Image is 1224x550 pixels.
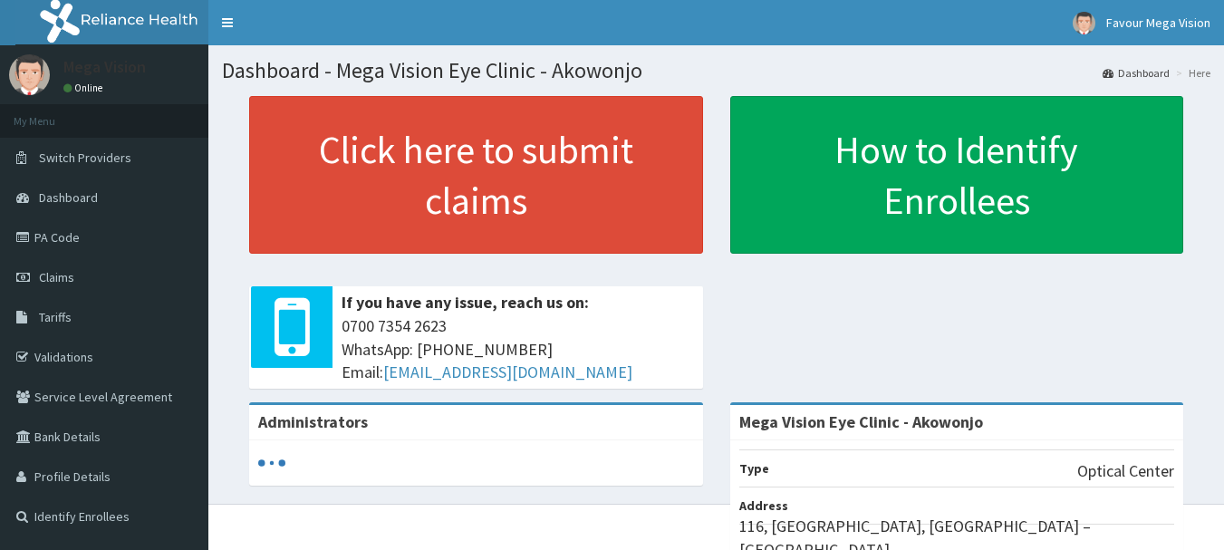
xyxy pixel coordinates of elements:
h1: Dashboard - Mega Vision Eye Clinic - Akowonjo [222,59,1210,82]
b: Type [739,460,769,477]
a: Dashboard [1103,65,1170,81]
b: Address [739,497,788,514]
span: Claims [39,269,74,285]
a: Online [63,82,107,94]
span: Favour Mega Vision [1106,14,1210,31]
img: User Image [1073,12,1095,34]
svg: audio-loading [258,449,285,477]
a: How to Identify Enrollees [730,96,1184,254]
span: 0700 7354 2623 WhatsApp: [PHONE_NUMBER] Email: [342,314,694,384]
p: Mega Vision [63,59,146,75]
span: Tariffs [39,309,72,325]
strong: Mega Vision Eye Clinic - Akowonjo [739,411,983,432]
b: Administrators [258,411,368,432]
li: Here [1171,65,1210,81]
p: Optical Center [1077,459,1174,483]
a: [EMAIL_ADDRESS][DOMAIN_NAME] [383,362,632,382]
b: If you have any issue, reach us on: [342,292,589,313]
a: Click here to submit claims [249,96,703,254]
span: Dashboard [39,189,98,206]
span: Switch Providers [39,150,131,166]
img: User Image [9,54,50,95]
